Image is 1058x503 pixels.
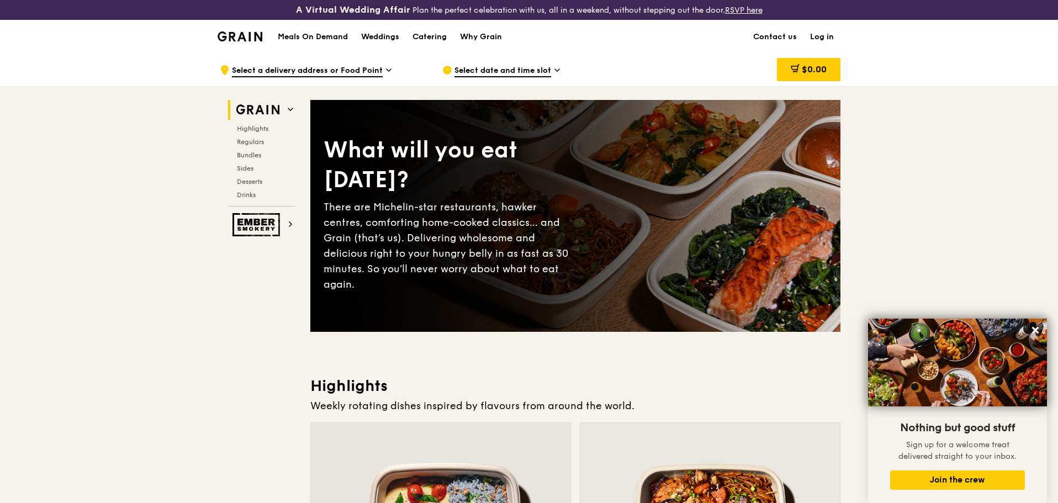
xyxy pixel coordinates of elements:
[725,6,763,15] a: RSVP here
[460,20,502,54] div: Why Grain
[324,199,575,292] div: There are Michelin-star restaurants, hawker centres, comforting home-cooked classics… and Grain (...
[310,376,840,396] h3: Highlights
[406,20,453,54] a: Catering
[361,20,399,54] div: Weddings
[868,319,1047,406] img: DSC07876-Edit02-Large.jpeg
[237,165,253,172] span: Sides
[218,19,262,52] a: GrainGrain
[454,65,551,77] span: Select date and time slot
[355,20,406,54] a: Weddings
[232,213,283,236] img: Ember Smokery web logo
[232,100,283,120] img: Grain web logo
[237,138,264,146] span: Regulars
[218,31,262,41] img: Grain
[237,178,262,186] span: Desserts
[324,135,575,195] div: What will you eat [DATE]?
[802,64,827,75] span: $0.00
[890,470,1025,490] button: Join the crew
[296,4,410,15] h3: A Virtual Wedding Affair
[453,20,509,54] a: Why Grain
[747,20,803,54] a: Contact us
[278,31,348,43] h1: Meals On Demand
[412,20,447,54] div: Catering
[232,65,383,77] span: Select a delivery address or Food Point
[898,440,1017,461] span: Sign up for a welcome treat delivered straight to your inbox.
[803,20,840,54] a: Log in
[310,398,840,414] div: Weekly rotating dishes inspired by flavours from around the world.
[237,151,261,159] span: Bundles
[237,191,256,199] span: Drinks
[900,421,1015,435] span: Nothing but good stuff
[1027,321,1044,339] button: Close
[211,4,847,15] div: Plan the perfect celebration with us, all in a weekend, without stepping out the door.
[237,125,268,133] span: Highlights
